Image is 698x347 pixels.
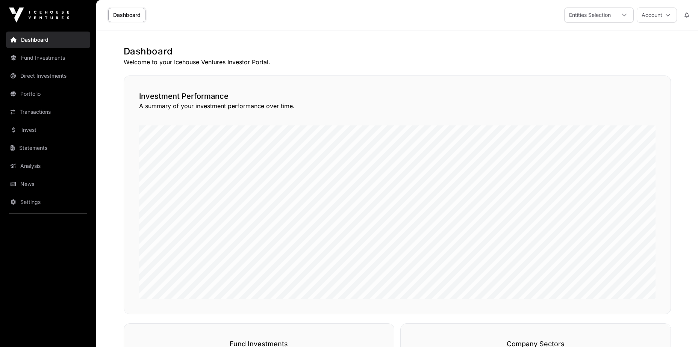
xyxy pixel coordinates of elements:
iframe: Chat Widget [660,311,698,347]
a: Dashboard [108,8,145,22]
a: Portfolio [6,86,90,102]
div: Entities Selection [565,8,615,22]
button: Account [637,8,677,23]
img: Icehouse Ventures Logo [9,8,69,23]
a: Transactions [6,104,90,120]
a: News [6,176,90,192]
a: Settings [6,194,90,210]
a: Fund Investments [6,50,90,66]
a: Statements [6,140,90,156]
h2: Investment Performance [139,91,656,101]
a: Analysis [6,158,90,174]
p: A summary of your investment performance over time. [139,101,656,110]
p: Welcome to your Icehouse Ventures Investor Portal. [124,57,671,66]
a: Dashboard [6,32,90,48]
h1: Dashboard [124,45,671,57]
a: Invest [6,122,90,138]
a: Direct Investments [6,68,90,84]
